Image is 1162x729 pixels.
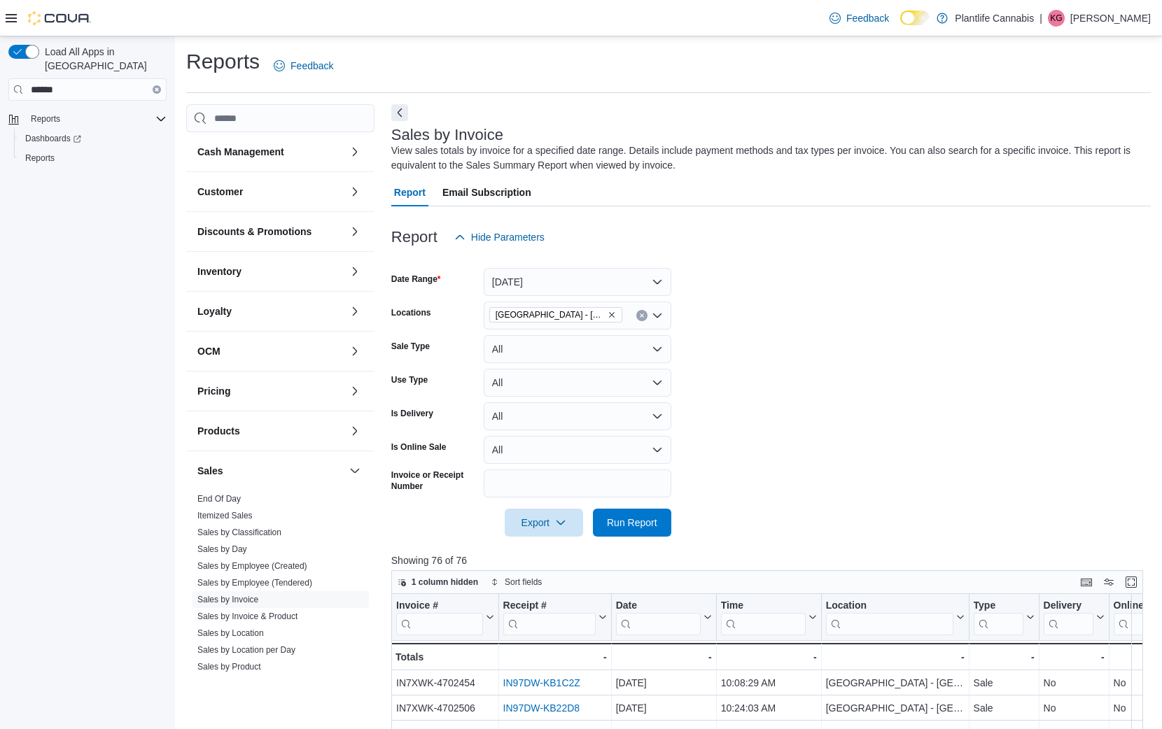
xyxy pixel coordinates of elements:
h3: Inventory [197,264,241,278]
button: Sales [197,464,344,478]
label: Locations [391,307,431,318]
button: Discounts & Promotions [346,223,363,240]
div: Type [973,600,1023,613]
button: Inventory [197,264,344,278]
a: Sales by Location [197,628,264,638]
div: - [1043,649,1104,665]
button: Reports [3,109,172,129]
button: Customer [346,183,363,200]
button: OCM [197,344,344,358]
input: Dark Mode [900,10,930,25]
p: | [1039,10,1042,27]
div: [DATE] [615,674,711,691]
div: - [973,649,1034,665]
div: Sale [973,700,1034,716]
span: Reports [31,113,60,125]
span: Report [394,178,426,206]
nav: Complex example [8,104,167,204]
button: Date [615,600,711,635]
span: Reports [25,111,167,127]
button: Loyalty [197,304,344,318]
div: No [1043,700,1104,716]
div: - [615,649,711,665]
h3: Products [197,424,240,438]
div: Date [615,600,700,635]
div: 10:24:03 AM [720,700,816,716]
a: IN97DW-KB22D8 [503,702,579,714]
a: Sales by Classification [197,528,281,537]
button: Open list of options [652,310,663,321]
button: Inventory [346,263,363,280]
div: Totals [395,649,494,665]
div: [GEOGRAPHIC_DATA] - [GEOGRAPHIC_DATA] [825,700,964,716]
span: KG [1050,10,1062,27]
h3: Loyalty [197,304,232,318]
a: IN97DW-KB1C2Z [503,677,580,688]
span: Sales by Invoice & Product [197,611,297,622]
button: Products [346,423,363,439]
button: Reports [14,148,172,168]
div: No [1043,674,1104,691]
h3: Cash Management [197,145,284,159]
span: Grande Prairie - Westgate [489,307,622,323]
div: - [720,649,816,665]
button: Delivery [1043,600,1104,635]
label: Date Range [391,274,441,285]
h3: Sales [197,464,223,478]
div: Kally Greene [1048,10,1065,27]
div: Delivery [1043,600,1093,613]
button: [DATE] [484,268,671,296]
a: Sales by Employee (Created) [197,561,307,571]
button: Type [973,600,1034,635]
img: Cova [28,11,91,25]
button: All [484,402,671,430]
h3: Customer [197,185,243,199]
div: Receipt # URL [503,600,595,635]
div: Time [720,600,805,635]
button: Enter fullscreen [1123,574,1140,590]
span: Email Subscription [442,178,531,206]
label: Invoice or Receipt Number [391,469,478,492]
a: Dashboards [20,130,87,147]
a: Feedback [268,52,339,80]
label: Is Online Sale [391,441,447,453]
button: Products [197,424,344,438]
a: Sales by Product & Location [197,679,303,688]
span: End Of Day [197,493,241,504]
span: Sales by Location per Day [197,644,295,656]
span: Sales by Product & Location [197,678,303,689]
a: Sales by Employee (Tendered) [197,578,312,588]
a: Itemized Sales [197,511,253,521]
div: Type [973,600,1023,635]
h3: Pricing [197,384,230,398]
h3: Sales by Invoice [391,127,503,143]
button: All [484,436,671,464]
button: Pricing [197,384,344,398]
a: Sales by Invoice & Product [197,611,297,621]
button: Remove Grande Prairie - Westgate from selection in this group [608,311,616,319]
a: End Of Day [197,494,241,504]
div: - [503,649,606,665]
a: Feedback [824,4,895,32]
div: Time [720,600,805,613]
p: Showing 76 of 76 [391,553,1151,567]
button: Sort fields [485,574,547,590]
button: Cash Management [197,145,344,159]
button: All [484,369,671,397]
button: Keyboard shortcuts [1078,574,1095,590]
span: Export [513,509,575,537]
span: Sales by Product [197,661,261,672]
div: 10:08:29 AM [720,674,816,691]
span: Sales by Invoice [197,594,258,605]
a: Reports [20,150,60,167]
div: IN7XWK-4702506 [396,700,494,716]
div: Delivery [1043,600,1093,635]
a: Dashboards [14,129,172,148]
span: Hide Parameters [471,230,545,244]
button: Customer [197,185,344,199]
span: Reports [25,153,55,164]
button: 1 column hidden [392,574,484,590]
a: Sales by Location per Day [197,645,295,655]
button: OCM [346,343,363,360]
h3: Report [391,229,437,246]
